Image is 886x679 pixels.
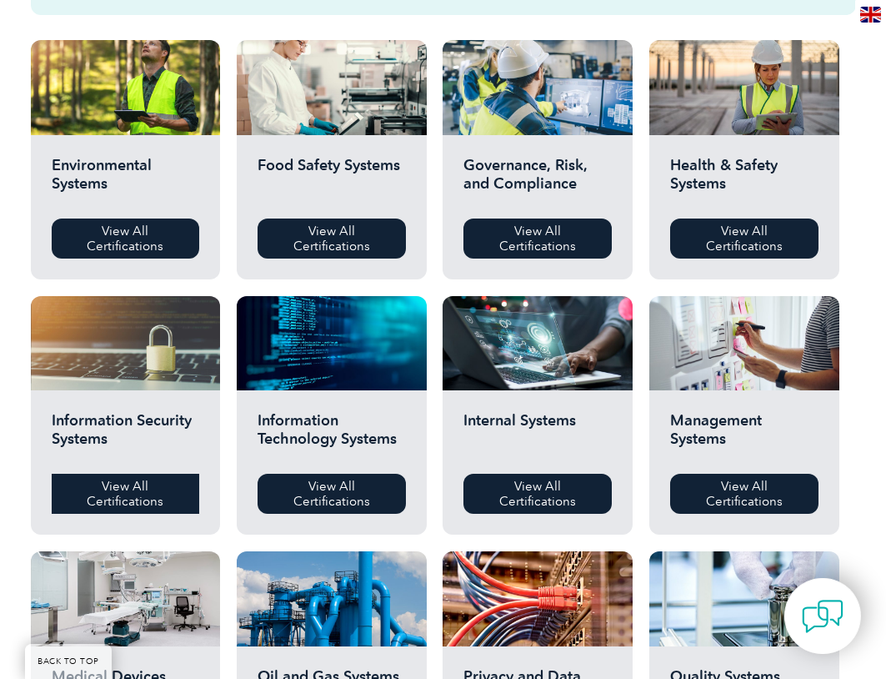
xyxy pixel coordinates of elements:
[670,156,818,206] h2: Health & Safety Systems
[258,411,406,461] h2: Information Technology Systems
[670,411,818,461] h2: Management Systems
[463,156,612,206] h2: Governance, Risk, and Compliance
[258,474,406,514] a: View All Certifications
[670,219,818,259] a: View All Certifications
[258,156,406,206] h2: Food Safety Systems
[52,474,200,514] a: View All Certifications
[670,474,818,514] a: View All Certifications
[463,219,612,259] a: View All Certifications
[52,156,200,206] h2: Environmental Systems
[860,7,881,23] img: en
[463,474,612,514] a: View All Certifications
[463,411,612,461] h2: Internal Systems
[258,219,406,259] a: View All Certifications
[802,596,843,637] img: contact-chat.png
[52,219,200,259] a: View All Certifications
[25,644,112,679] a: BACK TO TOP
[52,411,200,461] h2: Information Security Systems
